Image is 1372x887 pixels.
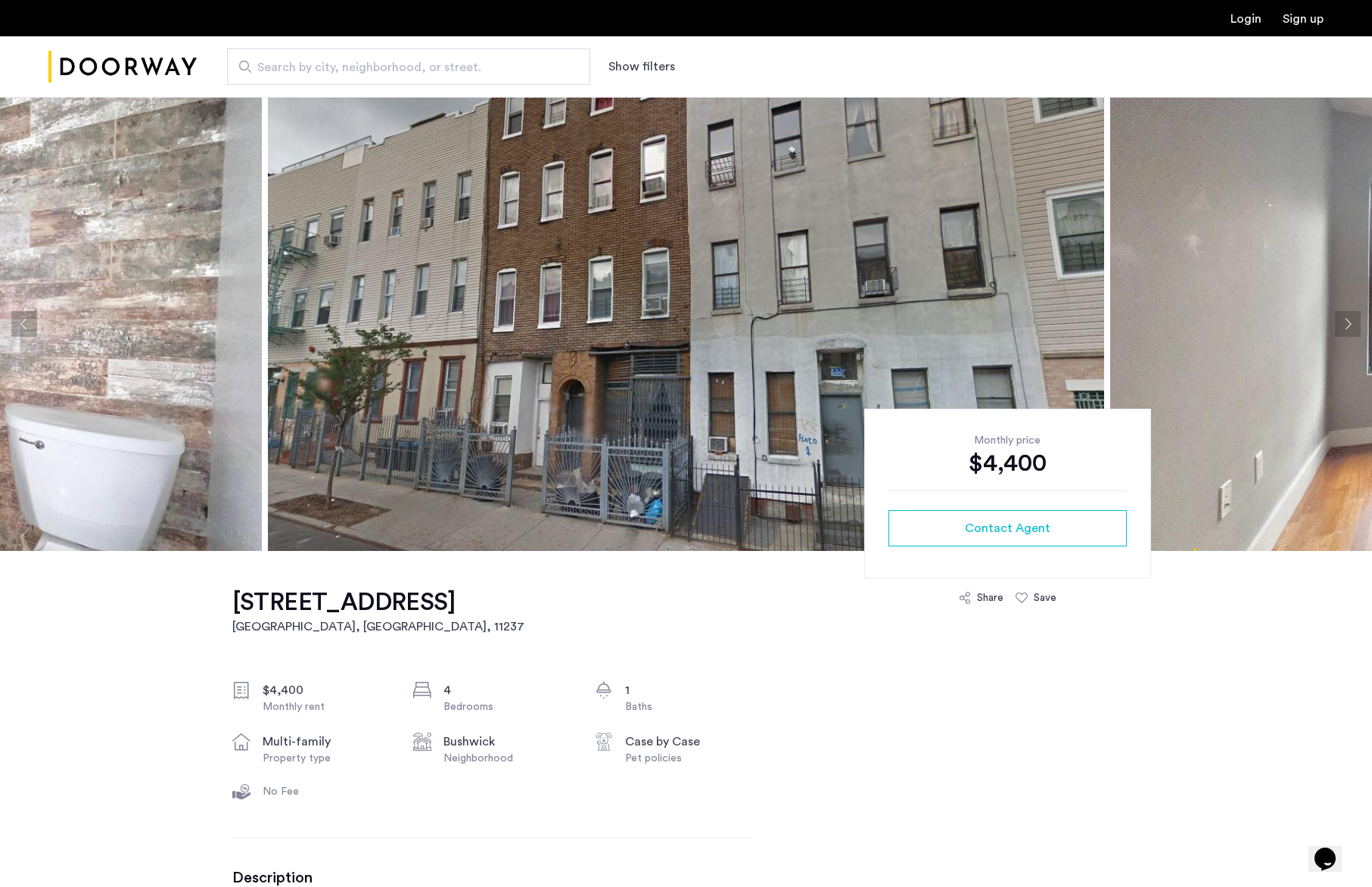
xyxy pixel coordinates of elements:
div: Bushwick [443,733,571,751]
div: Case by Case [625,733,752,751]
div: Bedrooms [443,699,571,714]
div: Baths [625,699,752,714]
a: [STREET_ADDRESS][GEOGRAPHIC_DATA], [GEOGRAPHIC_DATA], 11237 [232,587,524,636]
div: Pet policies [625,751,752,766]
button: Next apartment [1335,311,1361,337]
button: Show or hide filters [608,58,675,76]
div: Share [977,590,1003,605]
a: Registration [1283,13,1324,25]
h3: Description [232,869,752,887]
div: Property type [263,751,390,766]
iframe: chat widget [1308,826,1357,872]
span: Contact Agent [965,519,1050,537]
div: 1 [625,681,752,699]
input: Apartment Search [227,48,590,85]
h2: [GEOGRAPHIC_DATA], [GEOGRAPHIC_DATA] , 11237 [232,618,524,636]
div: Monthly rent [263,699,390,714]
a: Login [1230,13,1262,25]
h1: [STREET_ADDRESS] [232,587,524,618]
img: apartment [268,97,1104,551]
button: button [888,510,1127,546]
div: No Fee [263,784,390,799]
div: Save [1034,590,1056,605]
div: Neighborhood [443,751,571,766]
span: Search by city, neighborhood, or street. [257,58,548,76]
div: multi-family [263,733,390,751]
a: Cazamio Logo [48,39,197,95]
button: Previous apartment [11,311,37,337]
img: logo [48,39,197,95]
div: 4 [443,681,571,699]
div: $4,400 [888,448,1127,478]
div: Monthly price [888,433,1127,448]
div: $4,400 [263,681,390,699]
